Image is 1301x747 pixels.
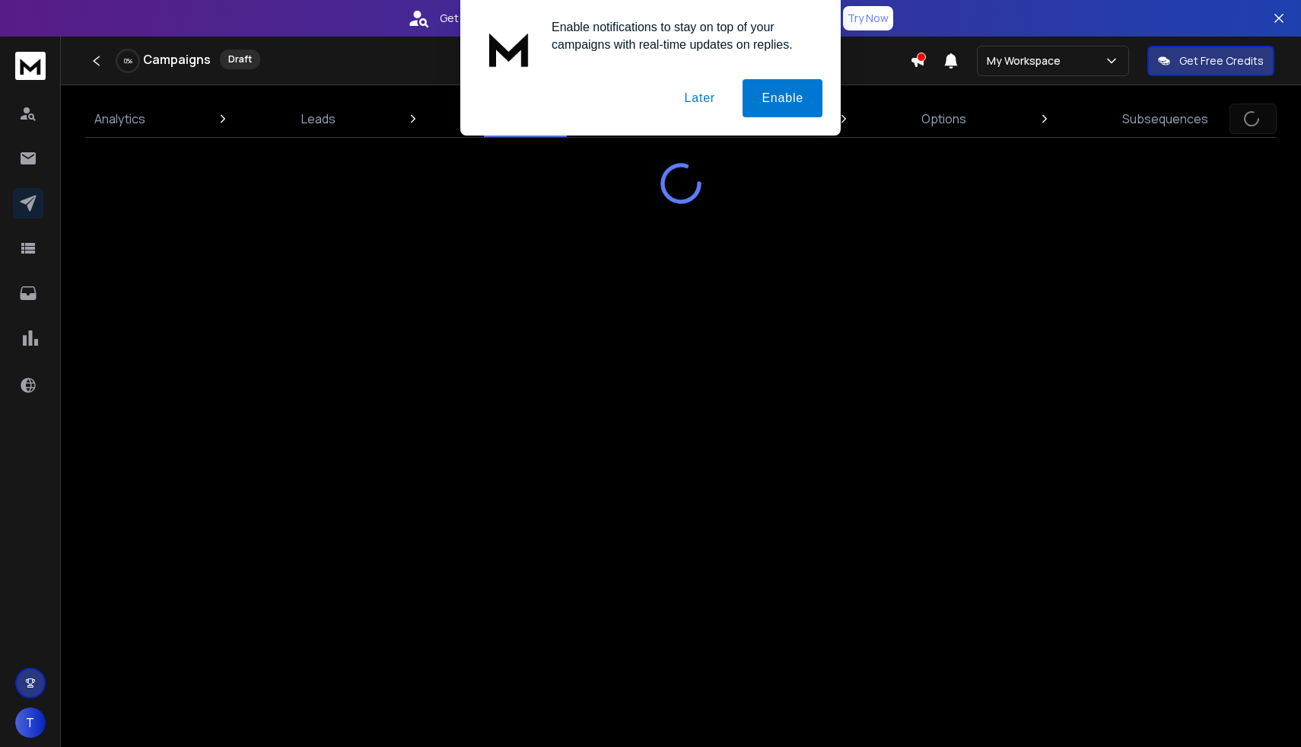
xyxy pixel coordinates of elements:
[15,707,46,738] button: T
[539,18,822,53] div: Enable notifications to stay on top of your campaigns with real-time updates on replies.
[479,18,539,79] img: notification icon
[743,79,822,117] button: Enable
[665,79,733,117] button: Later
